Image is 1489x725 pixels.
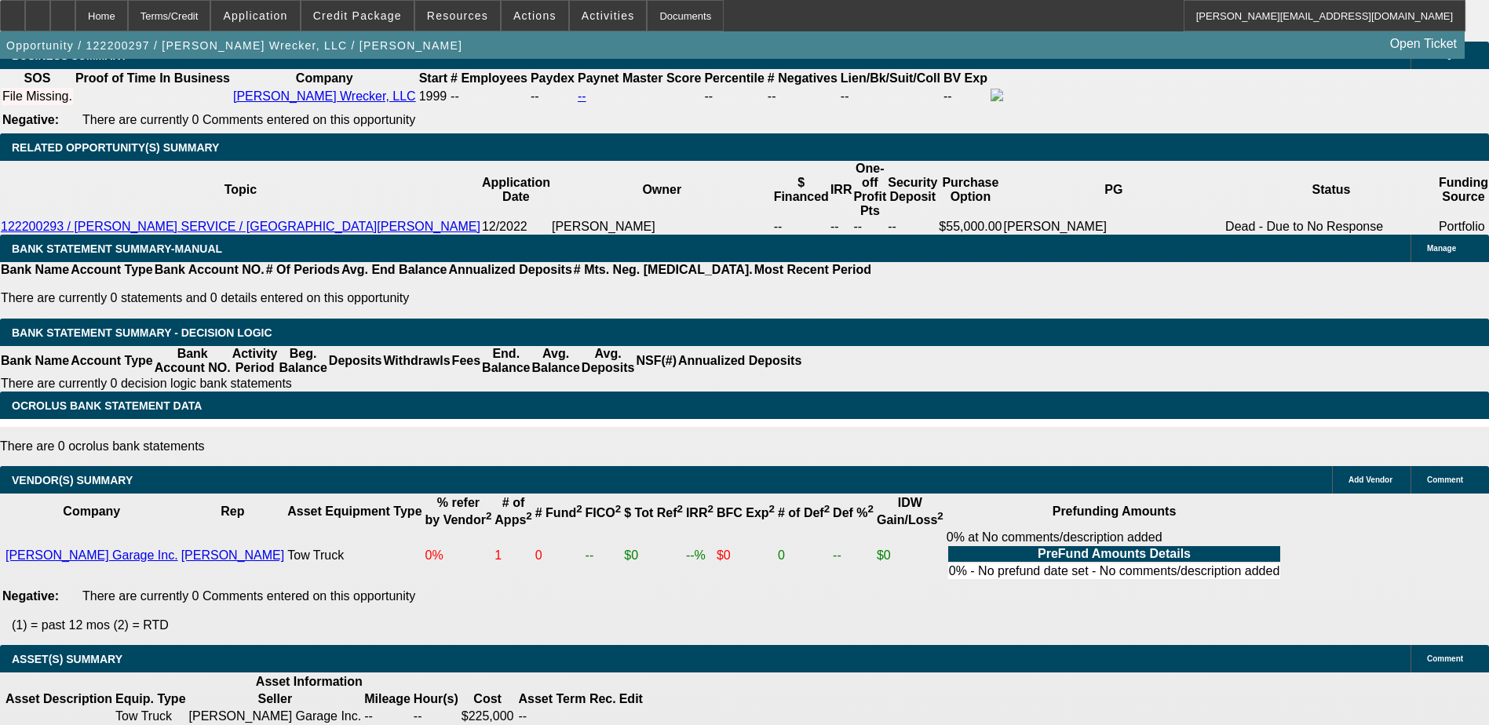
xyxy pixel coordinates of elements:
[486,510,491,522] sup: 2
[413,709,459,724] td: --
[418,88,448,105] td: 1999
[233,89,416,103] a: [PERSON_NAME] Wrecker, LLC
[531,346,580,376] th: Avg. Balance
[1,291,871,305] p: There are currently 0 statements and 0 details entered on this opportunity
[12,242,222,255] span: BANK STATEMENT SUMMARY-MANUAL
[635,346,677,376] th: NSF(#)
[415,1,500,31] button: Resources
[833,506,874,519] b: Def %
[1053,505,1177,518] b: Prefunding Amounts
[840,88,941,105] td: --
[495,496,531,526] b: # of Apps
[481,346,531,376] th: End. Balance
[256,675,363,688] b: Asset Information
[82,113,415,126] span: There are currently 0 Comments entered on this opportunity
[70,262,154,278] th: Account Type
[868,503,874,515] sup: 2
[1438,219,1489,235] td: Portfolio
[877,496,943,526] b: IDW Gain/Loss
[1427,244,1456,253] span: Manage
[2,71,73,86] th: SOS
[948,563,1281,579] td: 0% - No prefund date set - No comments/description added
[1224,219,1438,235] td: Dead - Due to No Response
[551,219,773,235] td: [PERSON_NAME]
[115,691,186,707] th: Equip. Type
[841,71,940,85] b: Lien/Bk/Suit/Coll
[12,653,122,665] span: ASSET(S) SUMMARY
[12,326,272,339] span: Bank Statement Summary - Decision Logic
[582,9,635,22] span: Activities
[1427,654,1463,663] span: Comment
[502,1,568,31] button: Actions
[773,219,830,235] td: --
[1002,161,1224,219] th: PG
[624,506,683,519] b: $ Tot Ref
[494,530,532,581] td: 1
[717,506,775,519] b: BFC Exp
[473,692,502,705] b: Cost
[419,71,447,85] b: Start
[82,589,415,603] span: There are currently 0 Comments entered on this opportunity
[526,510,531,522] sup: 2
[1427,475,1463,484] span: Comment
[754,262,872,278] th: Most Recent Period
[551,161,773,219] th: Owner
[938,219,1002,235] td: $55,000.00
[1,220,480,233] a: 122200293 / [PERSON_NAME] SERVICE / [GEOGRAPHIC_DATA][PERSON_NAME]
[887,161,938,219] th: Security Deposit
[768,71,838,85] b: # Negatives
[364,692,411,705] b: Mileage
[301,1,414,31] button: Credit Package
[451,89,459,103] span: --
[832,530,874,581] td: --
[425,496,492,526] b: % refer by Vendor
[154,346,232,376] th: Bank Account NO.
[769,503,775,515] sup: 2
[517,709,616,724] td: --
[181,548,285,562] a: [PERSON_NAME]
[517,691,616,707] th: Asset Term Recommendation
[707,503,713,515] sup: 2
[481,161,551,219] th: Application Date
[425,530,493,581] td: 0%
[570,1,647,31] button: Activities
[115,709,186,724] td: Tow Truck
[581,346,636,376] th: Avg. Deposits
[704,71,764,85] b: Percentile
[677,346,802,376] th: Annualized Deposits
[716,530,776,581] td: $0
[943,71,987,85] b: BV Exp
[830,219,853,235] td: --
[586,506,622,519] b: FICO
[481,219,551,235] td: 12/2022
[5,692,112,705] b: Asset Description
[1038,547,1191,560] b: PreFund Amounts Details
[573,262,754,278] th: # Mts. Neg. [MEDICAL_DATA].
[852,161,887,219] th: One-off Profit Pts
[1002,219,1224,235] td: [PERSON_NAME]
[530,88,575,105] td: --
[1384,31,1463,57] a: Open Ticket
[12,474,133,486] span: VENDOR(S) SUMMARY
[221,505,244,518] b: Rep
[937,510,943,522] sup: 2
[265,262,341,278] th: # Of Periods
[1348,475,1392,484] span: Add Vendor
[824,503,830,515] sup: 2
[154,262,265,278] th: Bank Account NO.
[2,89,72,104] div: File Missing.
[773,161,830,219] th: $ Financed
[576,503,582,515] sup: 2
[232,346,279,376] th: Activity Period
[876,530,944,581] td: $0
[513,9,557,22] span: Actions
[777,530,830,581] td: 0
[328,346,383,376] th: Deposits
[363,709,411,724] td: --
[451,71,527,85] b: # Employees
[578,89,586,103] a: --
[1438,161,1489,219] th: Funding Source
[535,530,583,581] td: 0
[830,161,853,219] th: IRR
[615,503,621,515] sup: 2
